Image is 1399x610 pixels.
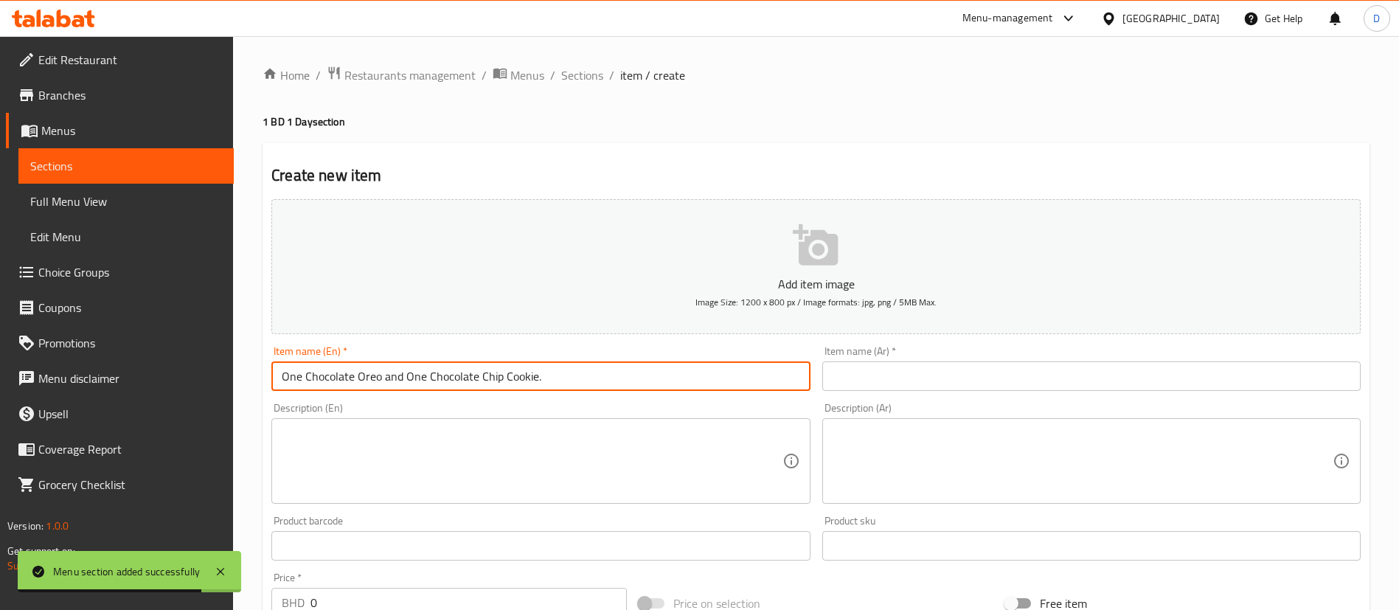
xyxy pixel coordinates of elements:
[18,219,234,254] a: Edit Menu
[493,66,544,85] a: Menus
[6,325,234,361] a: Promotions
[30,228,222,246] span: Edit Menu
[6,290,234,325] a: Coupons
[38,263,222,281] span: Choice Groups
[822,361,1361,391] input: Enter name Ar
[263,114,1370,129] h4: 1 BD 1 Day section
[38,440,222,458] span: Coverage Report
[6,77,234,113] a: Branches
[316,66,321,84] li: /
[38,51,222,69] span: Edit Restaurant
[30,193,222,210] span: Full Menu View
[7,516,44,536] span: Version:
[6,42,234,77] a: Edit Restaurant
[38,86,222,104] span: Branches
[6,113,234,148] a: Menus
[271,199,1361,334] button: Add item imageImage Size: 1200 x 800 px / Image formats: jpg, png / 5MB Max.
[38,405,222,423] span: Upsell
[38,370,222,387] span: Menu disclaimer
[7,541,75,561] span: Get support on:
[6,467,234,502] a: Grocery Checklist
[271,531,810,561] input: Please enter product barcode
[6,396,234,431] a: Upsell
[695,294,937,311] span: Image Size: 1200 x 800 px / Image formats: jpg, png / 5MB Max.
[1122,10,1220,27] div: [GEOGRAPHIC_DATA]
[550,66,555,84] li: /
[38,476,222,493] span: Grocery Checklist
[6,254,234,290] a: Choice Groups
[41,122,222,139] span: Menus
[327,66,476,85] a: Restaurants management
[510,66,544,84] span: Menus
[271,164,1361,187] h2: Create new item
[344,66,476,84] span: Restaurants management
[18,148,234,184] a: Sections
[620,66,685,84] span: item / create
[6,431,234,467] a: Coverage Report
[482,66,487,84] li: /
[38,334,222,352] span: Promotions
[962,10,1053,27] div: Menu-management
[30,157,222,175] span: Sections
[46,516,69,536] span: 1.0.0
[1373,10,1380,27] span: D
[561,66,603,84] a: Sections
[271,361,810,391] input: Enter name En
[6,361,234,396] a: Menu disclaimer
[7,556,101,575] a: Support.OpsPlatform
[294,275,1338,293] p: Add item image
[263,66,1370,85] nav: breadcrumb
[38,299,222,316] span: Coupons
[263,66,310,84] a: Home
[822,531,1361,561] input: Please enter product sku
[609,66,614,84] li: /
[53,564,200,580] div: Menu section added successfully
[18,184,234,219] a: Full Menu View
